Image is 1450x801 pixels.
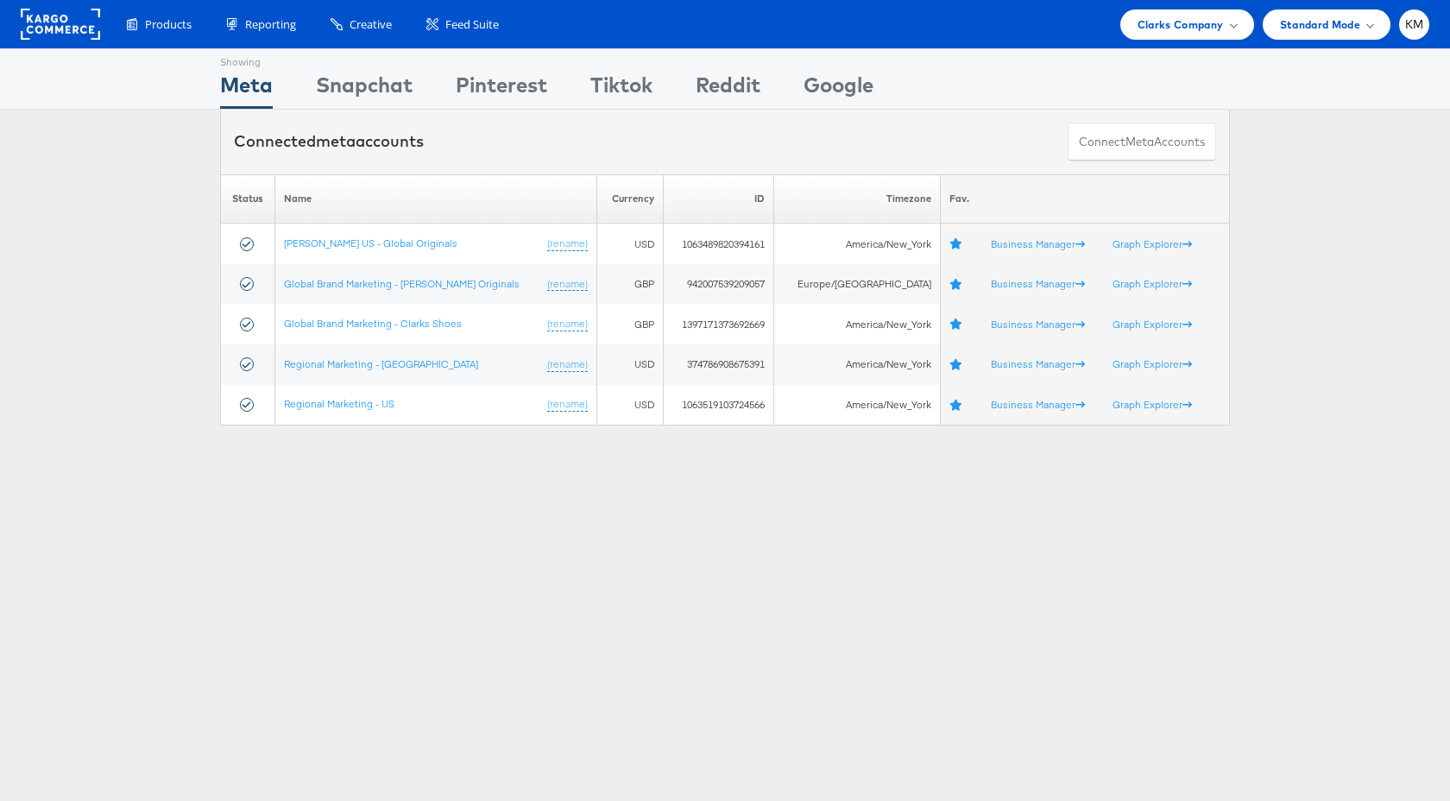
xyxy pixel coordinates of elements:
th: Name [274,174,597,224]
td: 942007539209057 [664,264,774,305]
span: Feed Suite [445,16,499,33]
td: 374786908675391 [664,344,774,385]
td: 1063489820394161 [664,224,774,264]
span: Clarks Company [1138,16,1224,34]
div: Snapchat [316,70,413,109]
span: Standard Mode [1280,16,1360,34]
a: (rename) [547,397,588,412]
a: (rename) [547,277,588,292]
th: Timezone [774,174,941,224]
td: America/New_York [774,344,941,385]
a: Graph Explorer [1113,398,1192,411]
a: Business Manager [991,398,1085,411]
a: Global Brand Marketing - Clarks Shoes [284,317,462,330]
td: USD [597,224,664,264]
div: Tiktok [590,70,652,109]
span: Creative [350,16,392,33]
a: Graph Explorer [1113,318,1192,331]
a: Business Manager [991,318,1085,331]
td: 1397171373692669 [664,304,774,344]
button: ConnectmetaAccounts [1068,123,1216,161]
td: 1063519103724566 [664,385,774,426]
div: Showing [220,49,273,70]
a: Global Brand Marketing - [PERSON_NAME] Originals [284,277,520,290]
div: Google [804,70,873,109]
a: Graph Explorer [1113,237,1192,250]
th: Currency [597,174,664,224]
td: Europe/[GEOGRAPHIC_DATA] [774,264,941,305]
span: meta [316,131,356,151]
a: [PERSON_NAME] US - Global Originals [284,237,457,249]
div: Connected accounts [234,130,424,153]
td: GBP [597,264,664,305]
a: (rename) [547,237,588,251]
span: meta [1125,134,1154,150]
td: USD [597,344,664,385]
a: Business Manager [991,237,1085,250]
div: Pinterest [456,70,547,109]
td: America/New_York [774,385,941,426]
span: Reporting [245,16,296,33]
a: Graph Explorer [1113,357,1192,370]
a: Regional Marketing - [GEOGRAPHIC_DATA] [284,357,478,370]
a: Graph Explorer [1113,277,1192,290]
td: USD [597,385,664,426]
a: Business Manager [991,357,1085,370]
div: Meta [220,70,273,109]
a: Business Manager [991,277,1085,290]
a: Regional Marketing - US [284,397,394,410]
span: KM [1405,19,1424,30]
th: Status [221,174,275,224]
a: (rename) [547,317,588,331]
a: (rename) [547,357,588,372]
th: ID [664,174,774,224]
div: Reddit [696,70,760,109]
td: America/New_York [774,224,941,264]
td: GBP [597,304,664,344]
span: Products [145,16,192,33]
td: America/New_York [774,304,941,344]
